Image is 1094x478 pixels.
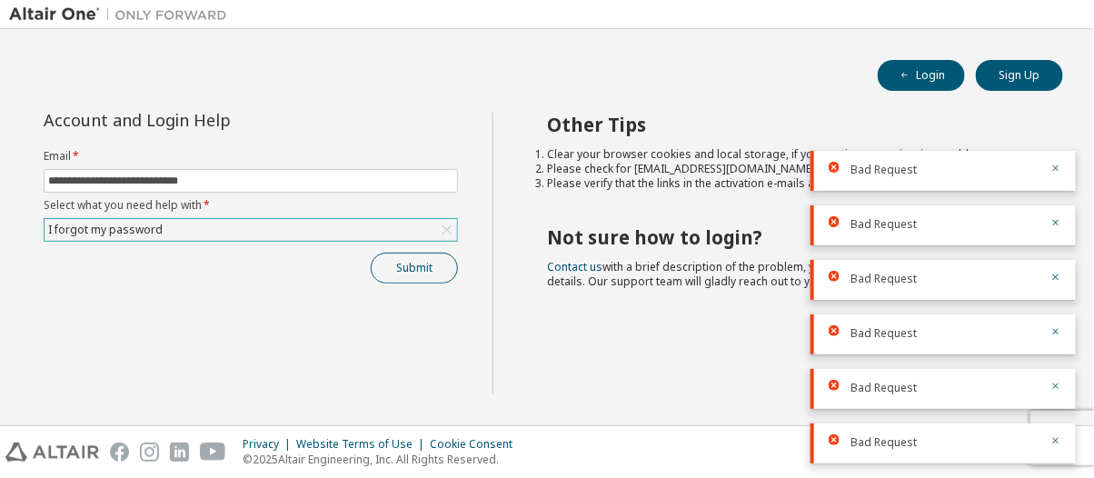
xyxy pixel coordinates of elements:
img: instagram.svg [140,443,159,462]
span: Bad Request [850,272,917,286]
li: Clear your browser cookies and local storage, if you continue experiencing problems. [548,147,1031,162]
label: Email [44,149,458,164]
div: Privacy [243,437,296,452]
img: Altair One [9,5,236,24]
div: Website Terms of Use [296,437,430,452]
button: Submit [371,253,458,284]
li: Please check for [EMAIL_ADDRESS][DOMAIN_NAME] mails in your junk or spam folder. [548,162,1031,176]
img: youtube.svg [200,443,226,462]
img: facebook.svg [110,443,129,462]
div: Account and Login Help [44,113,375,127]
button: Login [878,60,965,91]
li: Please verify that the links in the activation e-mails are not expired. [548,176,1031,191]
a: Contact us [548,259,603,274]
label: Select what you need help with [44,198,458,213]
span: Bad Request [850,326,917,341]
div: I forgot my password [45,219,457,241]
span: Bad Request [850,435,917,450]
h2: Not sure how to login? [548,225,1031,249]
p: © 2025 Altair Engineering, Inc. All Rights Reserved. [243,452,523,467]
span: Bad Request [850,381,917,395]
h2: Other Tips [548,113,1031,136]
div: Cookie Consent [430,437,523,452]
img: altair_logo.svg [5,443,99,462]
span: Bad Request [850,163,917,177]
button: Sign Up [976,60,1063,91]
span: with a brief description of the problem, your registered e-mail id and company details. Our suppo... [548,259,1012,289]
img: linkedin.svg [170,443,189,462]
span: Bad Request [850,217,917,232]
div: I forgot my password [45,220,165,240]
